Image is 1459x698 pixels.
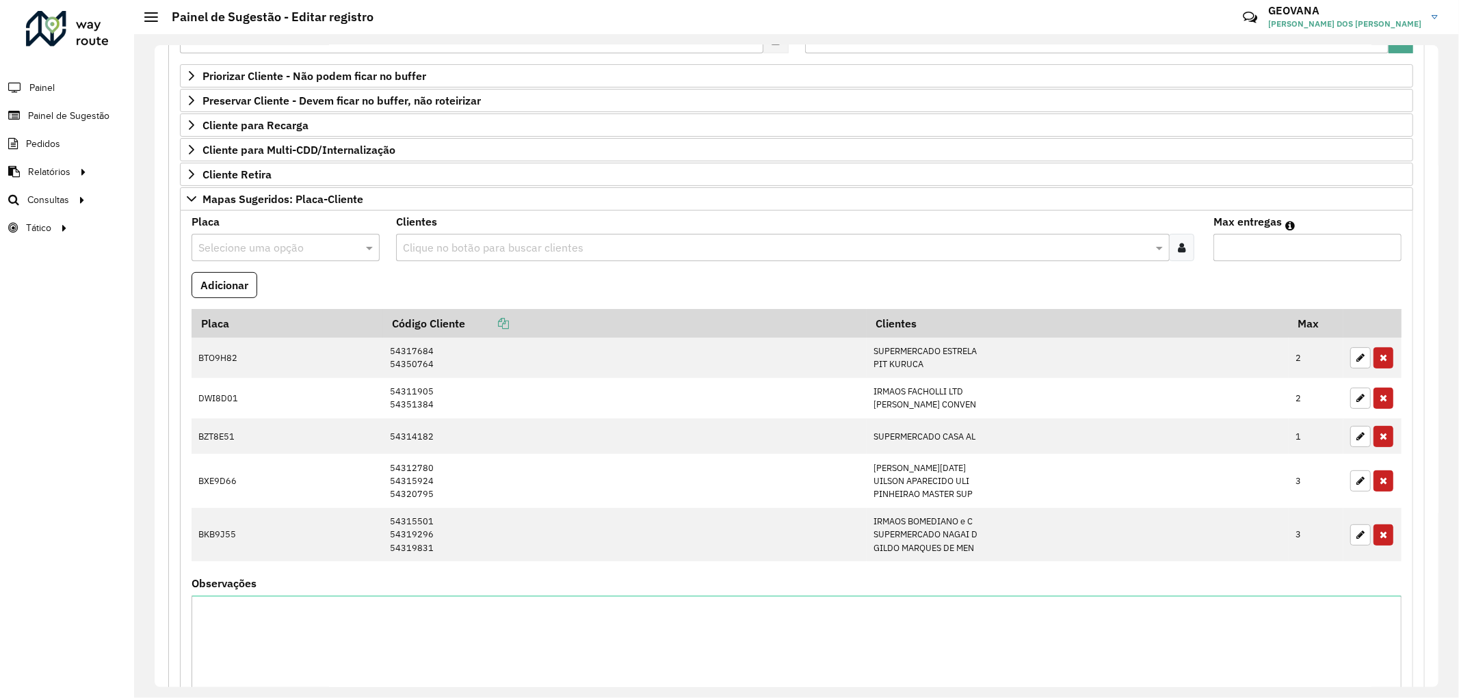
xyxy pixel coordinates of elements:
[192,309,383,338] th: Placa
[1289,309,1343,338] th: Max
[867,378,1289,418] td: IRMAOS FACHOLLI LTD [PERSON_NAME] CONVEN
[396,213,437,230] label: Clientes
[192,454,383,508] td: BXE9D66
[1289,338,1343,378] td: 2
[383,309,867,338] th: Código Cliente
[1289,418,1343,454] td: 1
[1268,4,1421,17] h3: GEOVANA
[192,272,257,298] button: Adicionar
[192,213,220,230] label: Placa
[180,187,1413,211] a: Mapas Sugeridos: Placa-Cliente
[202,120,308,131] span: Cliente para Recarga
[1289,454,1343,508] td: 3
[26,221,51,235] span: Tático
[28,109,109,123] span: Painel de Sugestão
[158,10,373,25] h2: Painel de Sugestão - Editar registro
[1268,18,1421,30] span: [PERSON_NAME] DOS [PERSON_NAME]
[1289,378,1343,418] td: 2
[867,309,1289,338] th: Clientes
[180,64,1413,88] a: Priorizar Cliente - Não podem ficar no buffer
[465,317,509,330] a: Copiar
[29,81,55,95] span: Painel
[202,193,363,204] span: Mapas Sugeridos: Placa-Cliente
[383,454,867,508] td: 54312780 54315924 54320795
[867,338,1289,378] td: SUPERMERCADO ESTRELA PIT KURUCA
[867,508,1289,562] td: IRMAOS BOMEDIANO e C SUPERMERCADO NAGAI D GILDO MARQUES DE MEN
[383,418,867,454] td: 54314182
[202,70,426,81] span: Priorizar Cliente - Não podem ficar no buffer
[1285,220,1295,231] em: Máximo de clientes que serão colocados na mesma rota com os clientes informados
[383,508,867,562] td: 54315501 54319296 54319831
[28,165,70,179] span: Relatórios
[180,89,1413,112] a: Preservar Cliente - Devem ficar no buffer, não roteirizar
[192,378,383,418] td: DWI8D01
[192,338,383,378] td: BTO9H82
[180,113,1413,137] a: Cliente para Recarga
[867,454,1289,508] td: [PERSON_NAME][DATE] UILSON APARECIDO ULI PINHEIRAO MASTER SUP
[867,418,1289,454] td: SUPERMERCADO CASA AL
[202,95,481,106] span: Preservar Cliente - Devem ficar no buffer, não roteirizar
[202,144,395,155] span: Cliente para Multi-CDD/Internalização
[383,338,867,378] td: 54317684 54350764
[383,378,867,418] td: 54311905 54351384
[27,193,69,207] span: Consultas
[1235,3,1265,32] a: Contato Rápido
[1213,213,1282,230] label: Max entregas
[180,163,1413,186] a: Cliente Retira
[192,418,383,454] td: BZT8E51
[202,169,272,180] span: Cliente Retira
[1289,508,1343,562] td: 3
[26,137,60,151] span: Pedidos
[192,508,383,562] td: BKB9J55
[180,138,1413,161] a: Cliente para Multi-CDD/Internalização
[192,575,257,591] label: Observações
